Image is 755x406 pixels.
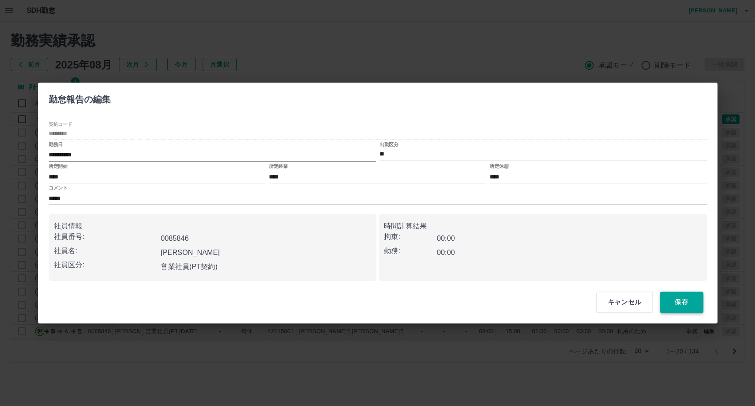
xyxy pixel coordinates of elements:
b: 0085846 [161,235,188,242]
b: 00:00 [437,235,455,242]
p: 時間計算結果 [384,221,701,231]
p: 拘束: [384,231,437,242]
h2: 勤怠報告の編集 [38,83,122,113]
b: 営業社員(PT契約) [161,263,218,270]
label: コメント [49,185,67,191]
b: [PERSON_NAME] [161,249,220,256]
b: 00:00 [437,249,455,256]
p: 勤務: [384,246,437,256]
label: 契約コード [49,121,72,127]
p: 社員名: [54,246,157,256]
button: キャンセル [596,292,652,313]
label: 所定休憩 [490,163,508,170]
label: 所定終業 [269,163,287,170]
p: 社員情報 [54,221,372,231]
p: 社員番号: [54,231,157,242]
label: 所定開始 [49,163,67,170]
label: 勤務日 [49,141,63,148]
label: 出勤区分 [379,141,398,148]
button: 保存 [660,292,703,313]
p: 社員区分: [54,260,157,270]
